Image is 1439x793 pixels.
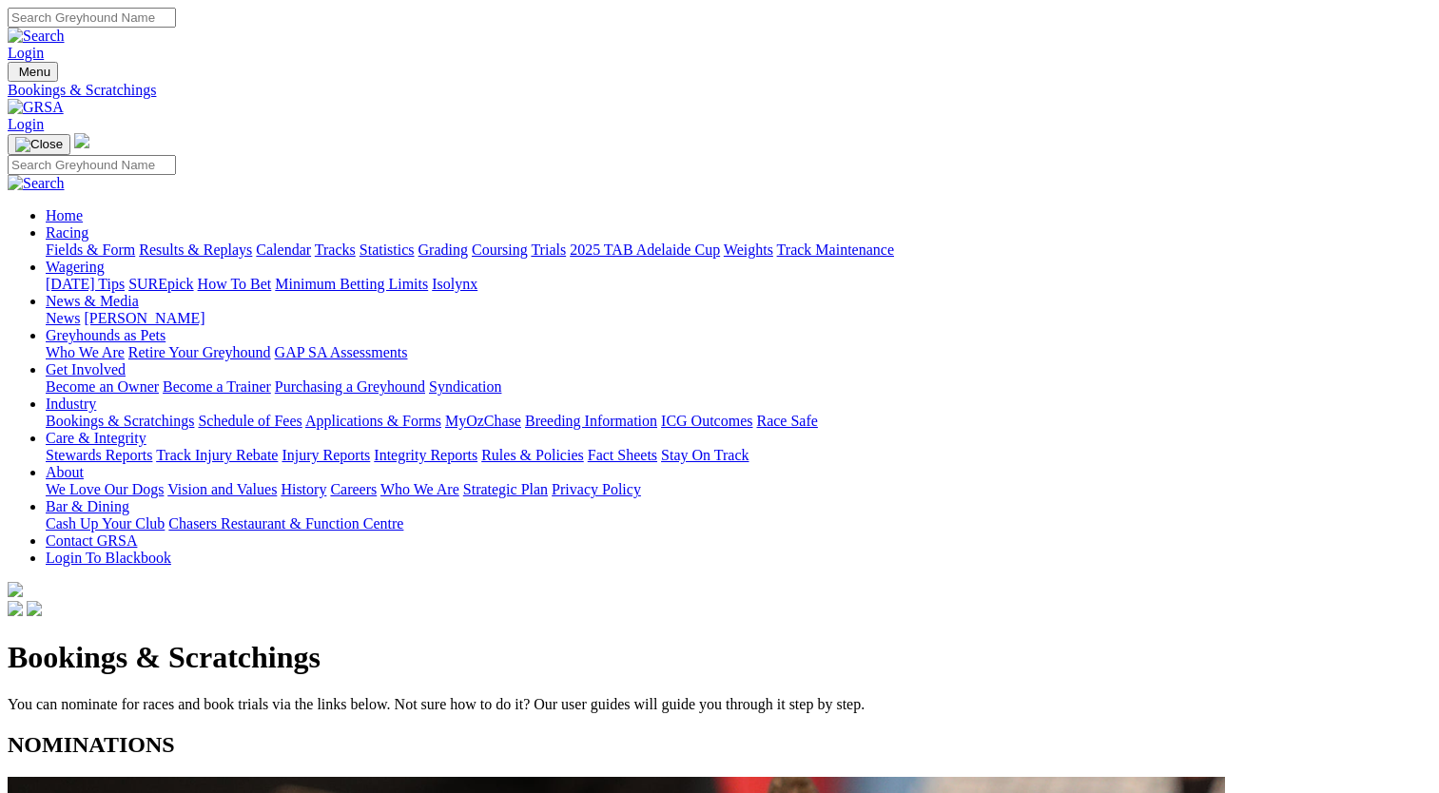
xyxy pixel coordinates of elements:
a: Get Involved [46,361,126,377]
a: ICG Outcomes [661,413,752,429]
a: Greyhounds as Pets [46,327,165,343]
a: Vision and Values [167,481,277,497]
button: Toggle navigation [8,134,70,155]
a: Retire Your Greyhound [128,344,271,360]
a: Track Maintenance [777,242,894,258]
a: SUREpick [128,276,193,292]
a: Injury Reports [282,447,370,463]
a: Breeding Information [525,413,657,429]
a: Trials [531,242,566,258]
a: Care & Integrity [46,430,146,446]
a: Become a Trainer [163,378,271,395]
a: Chasers Restaurant & Function Centre [168,515,403,532]
a: Weights [724,242,773,258]
div: Wagering [46,276,1431,293]
a: Stewards Reports [46,447,152,463]
a: Strategic Plan [463,481,548,497]
a: We Love Our Dogs [46,481,164,497]
a: Fields & Form [46,242,135,258]
div: Get Involved [46,378,1431,396]
a: Schedule of Fees [198,413,301,429]
a: Login To Blackbook [46,550,171,566]
div: Care & Integrity [46,447,1431,464]
a: Rules & Policies [481,447,584,463]
h2: NOMINATIONS [8,732,1431,758]
a: Track Injury Rebate [156,447,278,463]
a: Grading [418,242,468,258]
div: News & Media [46,310,1431,327]
div: Greyhounds as Pets [46,344,1431,361]
a: Cash Up Your Club [46,515,165,532]
img: GRSA [8,99,64,116]
a: Home [46,207,83,223]
a: Bookings & Scratchings [46,413,194,429]
a: Bar & Dining [46,498,129,514]
a: Who We Are [46,344,125,360]
a: How To Bet [198,276,272,292]
a: Bookings & Scratchings [8,82,1431,99]
a: Industry [46,396,96,412]
a: 2025 TAB Adelaide Cup [570,242,720,258]
img: logo-grsa-white.png [74,133,89,148]
a: About [46,464,84,480]
div: Bar & Dining [46,515,1431,532]
img: logo-grsa-white.png [8,582,23,597]
a: Race Safe [756,413,817,429]
a: Privacy Policy [552,481,641,497]
a: Syndication [429,378,501,395]
input: Search [8,8,176,28]
a: Careers [330,481,377,497]
p: You can nominate for races and book trials via the links below. Not sure how to do it? Our user g... [8,696,1431,713]
h1: Bookings & Scratchings [8,640,1431,675]
a: Wagering [46,259,105,275]
a: Login [8,116,44,132]
a: Isolynx [432,276,477,292]
a: [PERSON_NAME] [84,310,204,326]
a: [DATE] Tips [46,276,125,292]
a: Integrity Reports [374,447,477,463]
a: History [281,481,326,497]
img: Search [8,28,65,45]
a: Fact Sheets [588,447,657,463]
a: Statistics [360,242,415,258]
a: Racing [46,224,88,241]
img: facebook.svg [8,601,23,616]
a: Results & Replays [139,242,252,258]
a: Who We Are [380,481,459,497]
a: MyOzChase [445,413,521,429]
span: Menu [19,65,50,79]
img: Search [8,175,65,192]
a: Purchasing a Greyhound [275,378,425,395]
a: Contact GRSA [46,532,137,549]
img: twitter.svg [27,601,42,616]
a: News & Media [46,293,139,309]
a: Coursing [472,242,528,258]
div: Racing [46,242,1431,259]
img: Close [15,137,63,152]
div: Industry [46,413,1431,430]
a: Become an Owner [46,378,159,395]
a: News [46,310,80,326]
a: Calendar [256,242,311,258]
a: Stay On Track [661,447,749,463]
a: Login [8,45,44,61]
input: Search [8,155,176,175]
div: About [46,481,1431,498]
a: Minimum Betting Limits [275,276,428,292]
button: Toggle navigation [8,62,58,82]
a: GAP SA Assessments [275,344,408,360]
a: Tracks [315,242,356,258]
a: Applications & Forms [305,413,441,429]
